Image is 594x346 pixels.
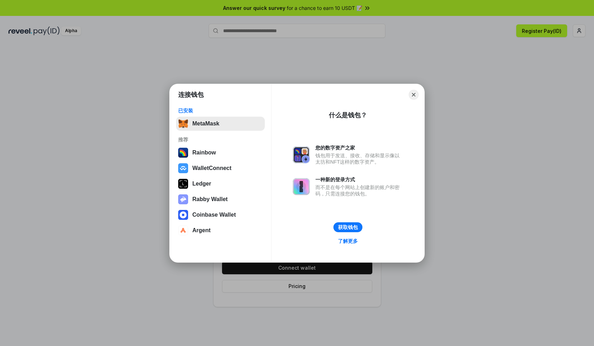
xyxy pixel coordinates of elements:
[178,225,188,235] img: svg+xml,%3Csvg%20width%3D%2228%22%20height%3D%2228%22%20viewBox%3D%220%200%2028%2028%22%20fill%3D...
[176,161,265,175] button: WalletConnect
[315,184,403,197] div: 而不是在每个网站上创建新的账户和密码，只需连接您的钱包。
[329,111,367,119] div: 什么是钱包？
[192,212,236,218] div: Coinbase Wallet
[293,146,310,163] img: svg+xml,%3Csvg%20xmlns%3D%22http%3A%2F%2Fwww.w3.org%2F2000%2Fsvg%22%20fill%3D%22none%22%20viewBox...
[176,208,265,222] button: Coinbase Wallet
[338,238,358,244] div: 了解更多
[333,222,362,232] button: 获取钱包
[178,119,188,129] img: svg+xml,%3Csvg%20fill%3D%22none%22%20height%3D%2233%22%20viewBox%3D%220%200%2035%2033%22%20width%...
[192,149,216,156] div: Rainbow
[192,227,211,234] div: Argent
[176,177,265,191] button: Ledger
[176,223,265,237] button: Argent
[178,179,188,189] img: svg+xml,%3Csvg%20xmlns%3D%22http%3A%2F%2Fwww.w3.org%2F2000%2Fsvg%22%20width%3D%2228%22%20height%3...
[338,224,358,230] div: 获取钱包
[293,178,310,195] img: svg+xml,%3Csvg%20xmlns%3D%22http%3A%2F%2Fwww.w3.org%2F2000%2Fsvg%22%20fill%3D%22none%22%20viewBox...
[192,165,232,171] div: WalletConnect
[334,236,362,246] a: 了解更多
[176,117,265,131] button: MetaMask
[178,148,188,158] img: svg+xml,%3Csvg%20width%3D%22120%22%20height%3D%22120%22%20viewBox%3D%220%200%20120%20120%22%20fil...
[315,176,403,183] div: 一种新的登录方式
[409,90,419,100] button: Close
[178,107,263,114] div: 已安装
[192,196,228,203] div: Rabby Wallet
[178,210,188,220] img: svg+xml,%3Csvg%20width%3D%2228%22%20height%3D%2228%22%20viewBox%3D%220%200%2028%2028%22%20fill%3D...
[176,192,265,206] button: Rabby Wallet
[178,194,188,204] img: svg+xml,%3Csvg%20xmlns%3D%22http%3A%2F%2Fwww.w3.org%2F2000%2Fsvg%22%20fill%3D%22none%22%20viewBox...
[315,152,403,165] div: 钱包用于发送、接收、存储和显示像以太坊和NFT这样的数字资产。
[192,121,219,127] div: MetaMask
[178,90,204,99] h1: 连接钱包
[178,163,188,173] img: svg+xml,%3Csvg%20width%3D%2228%22%20height%3D%2228%22%20viewBox%3D%220%200%2028%2028%22%20fill%3D...
[315,145,403,151] div: 您的数字资产之家
[192,181,211,187] div: Ledger
[176,146,265,160] button: Rainbow
[178,136,263,143] div: 推荐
